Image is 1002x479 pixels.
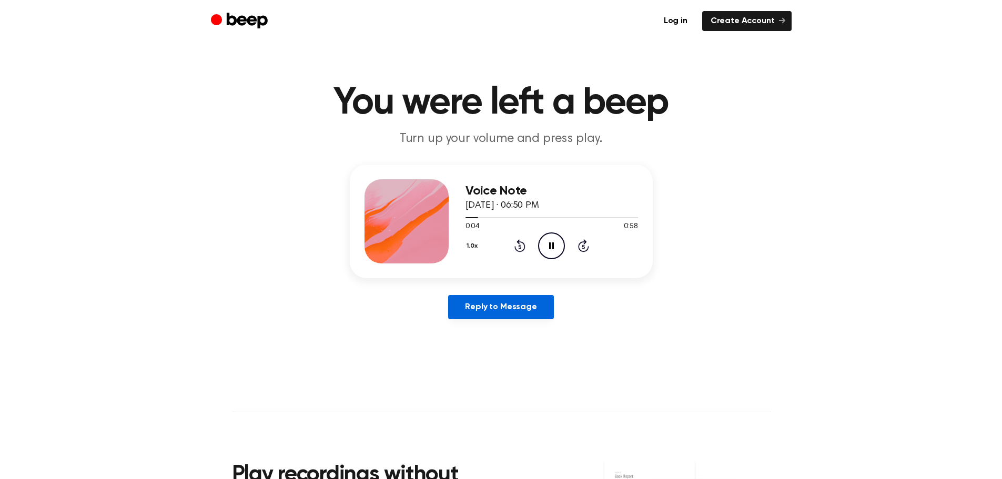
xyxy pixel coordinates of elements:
[702,11,792,31] a: Create Account
[299,130,703,148] p: Turn up your volume and press play.
[448,295,553,319] a: Reply to Message
[211,11,270,32] a: Beep
[465,237,482,255] button: 1.0x
[465,184,638,198] h3: Voice Note
[465,201,539,210] span: [DATE] · 06:50 PM
[655,11,696,31] a: Log in
[465,221,479,232] span: 0:04
[624,221,637,232] span: 0:58
[232,84,771,122] h1: You were left a beep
